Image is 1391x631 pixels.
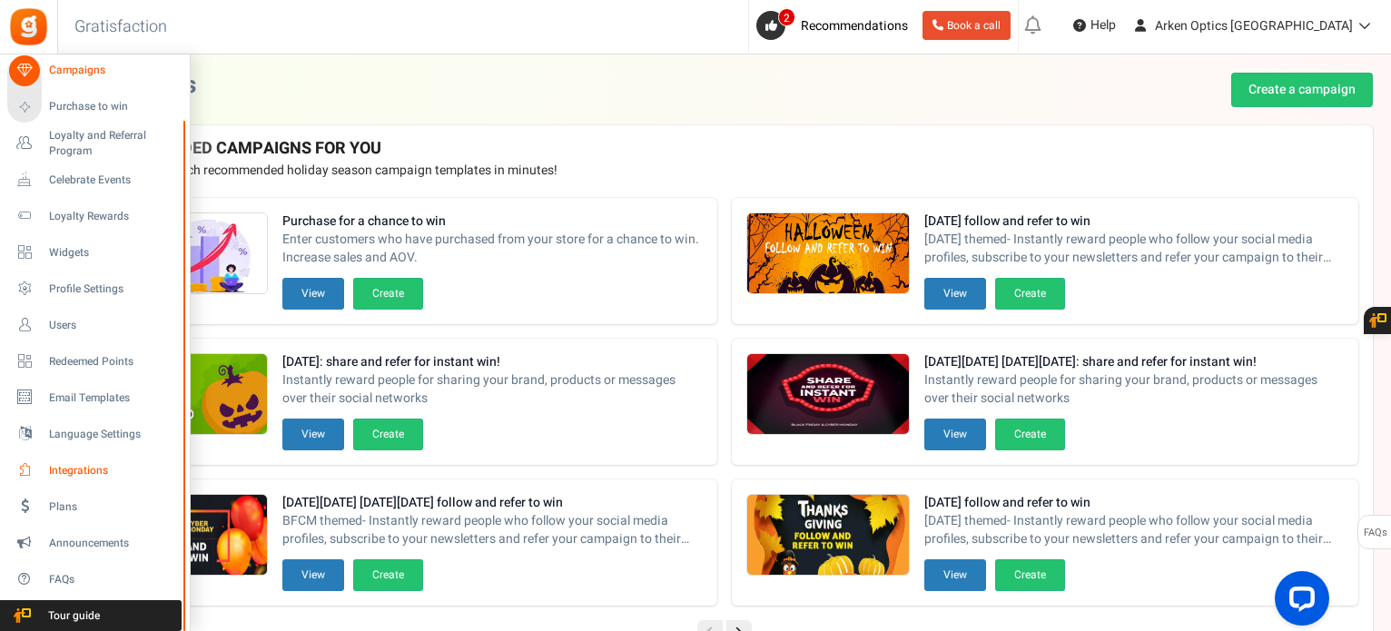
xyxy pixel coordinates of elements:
[7,310,182,340] a: Users
[49,572,176,587] span: FAQs
[1155,16,1353,35] span: Arken Optics [GEOGRAPHIC_DATA]
[7,201,182,232] a: Loyalty Rewards
[7,92,182,123] a: Purchase to win
[8,6,49,47] img: Gratisfaction
[1231,73,1373,107] a: Create a campaign
[924,371,1345,408] span: Instantly reward people for sharing your brand, products or messages over their social networks
[49,209,176,224] span: Loyalty Rewards
[49,245,176,261] span: Widgets
[995,419,1065,450] button: Create
[801,16,908,35] span: Recommendations
[54,9,187,45] h3: Gratisfaction
[282,494,703,512] strong: [DATE][DATE] [DATE][DATE] follow and refer to win
[1066,11,1123,40] a: Help
[7,419,182,449] a: Language Settings
[282,353,703,371] strong: [DATE]: share and refer for instant win!
[49,281,176,297] span: Profile Settings
[922,11,1011,40] a: Book a call
[924,278,986,310] button: View
[282,278,344,310] button: View
[756,11,915,40] a: 2 Recommendations
[7,164,182,195] a: Celebrate Events
[353,278,423,310] button: Create
[282,212,703,231] strong: Purchase for a chance to win
[924,353,1345,371] strong: [DATE][DATE] [DATE][DATE]: share and refer for instant win!
[747,354,909,436] img: Recommended Campaigns
[7,491,182,522] a: Plans
[747,213,909,295] img: Recommended Campaigns
[49,128,182,159] span: Loyalty and Referral Program
[49,99,176,114] span: Purchase to win
[924,494,1345,512] strong: [DATE] follow and refer to win
[353,559,423,591] button: Create
[90,140,1358,158] h4: RECOMMENDED CAMPAIGNS FOR YOU
[7,273,182,304] a: Profile Settings
[7,527,182,558] a: Announcements
[282,231,703,267] span: Enter customers who have purchased from your store for a chance to win. Increase sales and AOV.
[7,455,182,486] a: Integrations
[282,512,703,548] span: BFCM themed- Instantly reward people who follow your social media profiles, subscribe to your new...
[924,231,1345,267] span: [DATE] themed- Instantly reward people who follow your social media profiles, subscribe to your n...
[995,278,1065,310] button: Create
[924,512,1345,548] span: [DATE] themed- Instantly reward people who follow your social media profiles, subscribe to your n...
[1086,16,1116,35] span: Help
[924,419,986,450] button: View
[49,173,176,188] span: Celebrate Events
[90,162,1358,180] p: Preview and launch recommended holiday season campaign templates in minutes!
[7,55,182,86] a: Campaigns
[7,128,182,159] a: Loyalty and Referral Program
[778,8,795,26] span: 2
[282,559,344,591] button: View
[282,371,703,408] span: Instantly reward people for sharing your brand, products or messages over their social networks
[49,427,176,442] span: Language Settings
[49,463,176,478] span: Integrations
[8,608,135,624] span: Tour guide
[49,63,176,78] span: Campaigns
[49,390,176,406] span: Email Templates
[7,346,182,377] a: Redeemed Points
[924,212,1345,231] strong: [DATE] follow and refer to win
[995,559,1065,591] button: Create
[49,318,176,333] span: Users
[7,382,182,413] a: Email Templates
[1363,516,1387,550] span: FAQs
[747,495,909,577] img: Recommended Campaigns
[49,354,176,370] span: Redeemed Points
[49,536,176,551] span: Announcements
[49,499,176,515] span: Plans
[7,237,182,268] a: Widgets
[282,419,344,450] button: View
[924,559,986,591] button: View
[7,564,182,595] a: FAQs
[353,419,423,450] button: Create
